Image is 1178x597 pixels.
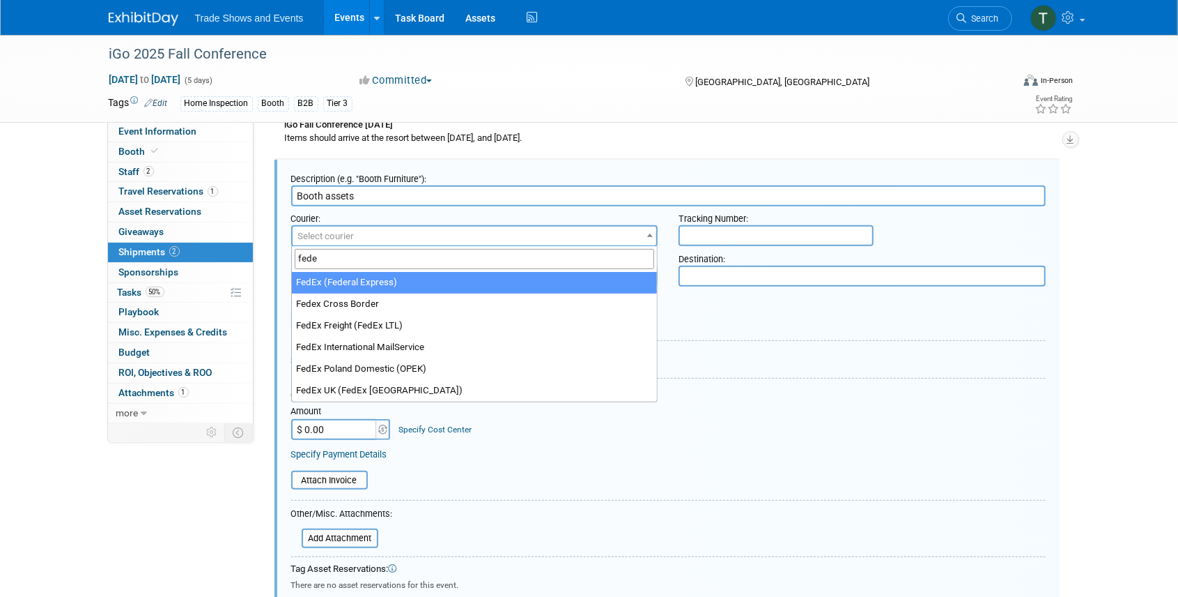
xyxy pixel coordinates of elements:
[108,202,253,222] a: Asset Reservations
[292,294,658,315] li: Fedex Cross Border
[292,337,658,358] li: FedEx International MailService
[108,283,253,303] a: Tasks50%
[178,387,189,398] span: 1
[294,96,318,111] div: B2B
[1034,96,1072,103] div: Event Rating
[695,77,869,87] span: [GEOGRAPHIC_DATA], [GEOGRAPHIC_DATA]
[108,343,253,363] a: Budget
[119,266,179,278] span: Sponsorships
[8,89,95,100] b: [STREET_ADDRESS]
[291,167,1046,186] div: Description (e.g. "Booth Furniture"):
[1024,75,1038,86] img: Format-Inperson.png
[8,102,178,113] b: [PERSON_NAME][GEOGRAPHIC_DATA]
[119,146,162,157] span: Booth
[109,12,178,26] img: ExhibitDay
[1030,5,1057,31] img: Tiff Wagner
[8,6,734,156] body: Rich Text Area. Press ALT-0 for help.
[108,363,253,383] a: ROI, Objectives & ROO
[108,243,253,262] a: Shipments2
[948,6,1012,31] a: Search
[679,206,1046,225] div: Tracking Number:
[930,73,1074,93] div: Event Format
[118,287,164,298] span: Tasks
[195,13,304,24] span: Trade Shows and Events
[8,6,734,156] p: Label your shipments as outlined below. Be sure to include "Attn: AV Media." Your shipments will ...
[291,389,1046,402] div: Cost:
[119,226,164,237] span: Giveaways
[108,404,253,423] a: more
[108,142,253,162] a: Booth
[201,423,225,441] td: Personalize Event Tab Strip
[292,272,658,294] li: FedEx (Federal Express)
[169,246,180,257] span: 2
[285,119,394,130] b: iGo Fall Conference [DATE]
[108,222,253,242] a: Giveaways
[108,263,253,282] a: Sponsorships
[119,166,154,177] span: Staff
[184,76,213,85] span: (5 days)
[291,563,1046,576] div: Tag Asset Reservations:
[8,116,146,141] b: ATTN: AV Media Sponsor representative's Name
[109,96,168,112] td: Tags
[323,96,352,111] div: Tier 3
[355,73,437,88] button: Committed
[119,186,218,197] span: Travel Reservations
[291,206,658,225] div: Courier:
[139,74,152,85] span: to
[119,306,160,317] span: Playbook
[398,425,472,434] a: Specify Cost Center
[152,147,159,155] i: Booth reservation complete
[145,98,168,108] a: Edit
[104,42,991,67] div: iGo 2025 Fall Conference
[116,407,139,418] span: more
[1040,75,1073,86] div: In-Person
[119,326,228,338] span: Misc. Expenses & Credits
[119,347,150,358] span: Budget
[291,508,393,524] div: Other/Misc. Attachments:
[967,13,999,24] span: Search
[291,576,1046,591] div: There are no asset reservations for this event.
[8,75,103,86] b: [GEOGRAPHIC_DATA]
[292,358,658,380] li: FedEx Poland Domestic (OPEK)
[224,423,253,441] td: Toggle Event Tabs
[292,380,658,402] li: FedEx UK (FedEx [GEOGRAPHIC_DATA])
[108,384,253,403] a: Attachments1
[8,143,127,154] b: iGo Fall Conference [DATE]
[291,405,392,419] div: Amount
[108,122,253,142] a: Event Information
[144,166,154,176] span: 2
[119,126,197,137] span: Event Information
[108,163,253,182] a: Staff2
[258,96,289,111] div: Booth
[109,73,182,86] span: [DATE] [DATE]
[208,186,218,197] span: 1
[180,96,253,111] div: Home Inspection
[108,182,253,202] a: Travel Reservations1
[119,367,212,378] span: ROI, Objectives & ROO
[146,287,164,297] span: 50%
[292,315,658,337] li: FedEx Freight (FedEx LTL)
[119,387,189,398] span: Attachments
[298,231,355,241] span: Select courier
[291,449,387,460] a: Specify Payment Details
[119,246,180,257] span: Shipments
[679,247,1046,266] div: Destination:
[295,249,655,269] input: Search...
[108,323,253,342] a: Misc. Expenses & Credits
[108,303,253,322] a: Playbook
[119,206,202,217] span: Asset Reservations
